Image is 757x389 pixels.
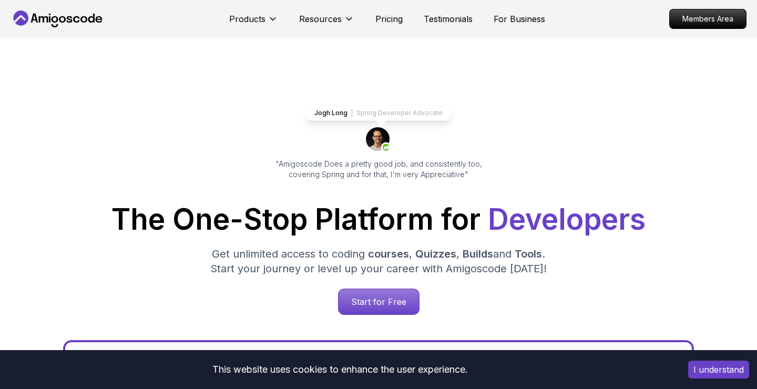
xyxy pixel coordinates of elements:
[670,9,746,28] p: Members Area
[299,13,354,34] button: Resources
[669,9,746,29] a: Members Area
[8,358,672,381] div: This website uses cookies to enhance the user experience.
[463,248,493,260] span: Builds
[488,202,646,237] span: Developers
[515,248,542,260] span: Tools
[299,13,342,25] p: Resources
[494,13,545,25] a: For Business
[229,13,265,25] p: Products
[688,361,749,378] button: Accept cookies
[202,247,555,276] p: Get unlimited access to coding , , and . Start your journey or level up your career with Amigosco...
[261,159,496,180] p: "Amigoscode Does a pretty good job, and consistently too, covering Spring and for that, I'm very ...
[375,13,403,25] a: Pricing
[339,289,419,314] p: Start for Free
[314,109,347,117] p: Jogh Long
[19,205,738,234] h1: The One-Stop Platform for
[229,13,278,34] button: Products
[424,13,473,25] a: Testimonials
[338,289,420,315] a: Start for Free
[368,248,409,260] span: courses
[415,248,456,260] span: Quizzes
[366,127,391,152] img: josh long
[356,109,443,117] p: Spring Developer Advocate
